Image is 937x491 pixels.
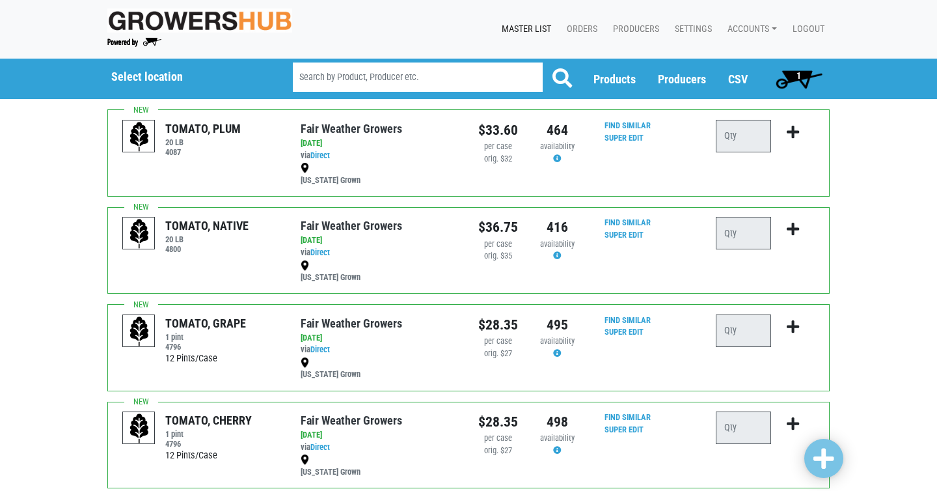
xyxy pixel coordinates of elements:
[301,356,459,381] div: [US_STATE] Grown
[301,163,309,173] img: map_marker-0e94453035b3232a4d21701695807de9.png
[478,153,518,165] div: orig. $32
[537,217,577,238] div: 416
[556,17,603,42] a: Orders
[301,358,309,368] img: map_marker-0e94453035b3232a4d21701695807de9.png
[310,442,330,452] a: Direct
[478,238,518,251] div: per case
[478,120,518,141] div: $33.60
[478,250,518,262] div: orig. $35
[491,17,556,42] a: Master List
[301,234,459,247] div: [DATE]
[604,230,644,240] a: Super Edit
[604,133,644,143] a: Super Edit
[604,425,644,434] a: Super Edit
[716,315,771,347] input: Qty
[165,332,246,342] h6: 1 pint
[540,433,575,443] span: availability
[537,315,577,335] div: 495
[796,70,801,81] span: 1
[165,353,217,364] span: 12 Pints/Case
[604,120,651,130] a: Find Similar
[165,342,246,352] h6: 4796
[540,336,575,346] span: availability
[537,120,577,141] div: 464
[165,315,246,332] div: TOMATO, GRAPE
[165,450,217,461] span: 12 Pints/Case
[664,17,717,42] a: Settings
[478,412,518,432] div: $28.35
[478,217,518,238] div: $36.75
[107,8,292,33] img: original-fc7597fdc6adbb9d0e2ae620e786d1a2.jpg
[165,412,252,429] div: TOMATO, CHERRY
[301,429,459,442] div: [DATE]
[478,315,518,335] div: $28.35
[301,137,459,150] div: [DATE]
[165,439,252,449] h6: 4796
[301,332,459,344] div: [DATE]
[301,414,402,427] a: Fair Weather Growers
[717,17,782,42] a: Accounts
[478,348,518,360] div: orig. $27
[770,66,828,92] a: 1
[603,17,664,42] a: Producers
[537,412,577,432] div: 498
[107,38,161,47] img: Powered by Big Wheelbarrow
[165,429,252,439] h6: 1 pint
[301,454,459,479] div: [US_STATE] Grown
[293,63,543,92] input: Search by Product, Producer etc.
[604,412,651,422] a: Find Similar
[301,455,309,465] img: map_marker-0e94453035b3232a4d21701695807de9.png
[478,335,518,348] div: per case
[604,217,651,227] a: Find Similar
[478,432,518,445] div: per case
[165,217,249,234] div: TOMATO, NATIVE
[716,412,771,444] input: Qty
[301,247,459,259] div: via
[728,72,748,86] a: CSV
[716,120,771,152] input: Qty
[123,120,156,153] img: placeholder-variety-43d6402dacf2d531de610a020419775a.svg
[165,234,249,244] h6: 20 LB
[310,150,330,160] a: Direct
[301,344,459,356] div: via
[111,70,260,84] h5: Select location
[301,162,459,187] div: [US_STATE] Grown
[123,217,156,250] img: placeholder-variety-43d6402dacf2d531de610a020419775a.svg
[123,412,156,445] img: placeholder-variety-43d6402dacf2d531de610a020419775a.svg
[165,137,241,147] h6: 20 LB
[301,316,402,330] a: Fair Weather Growers
[540,141,575,151] span: availability
[165,244,249,254] h6: 4800
[301,259,459,284] div: [US_STATE] Grown
[301,442,459,454] div: via
[301,150,459,162] div: via
[593,72,636,86] a: Products
[123,315,156,348] img: placeholder-variety-43d6402dacf2d531de610a020419775a.svg
[301,122,402,135] a: Fair Weather Growers
[310,247,330,257] a: Direct
[301,260,309,271] img: map_marker-0e94453035b3232a4d21701695807de9.png
[658,72,706,86] a: Producers
[165,120,241,137] div: TOMATO, PLUM
[301,219,402,232] a: Fair Weather Growers
[604,315,651,325] a: Find Similar
[478,445,518,457] div: orig. $27
[478,141,518,153] div: per case
[540,239,575,249] span: availability
[716,217,771,249] input: Qty
[165,147,241,157] h6: 4087
[782,17,830,42] a: Logout
[310,344,330,354] a: Direct
[604,327,644,337] a: Super Edit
